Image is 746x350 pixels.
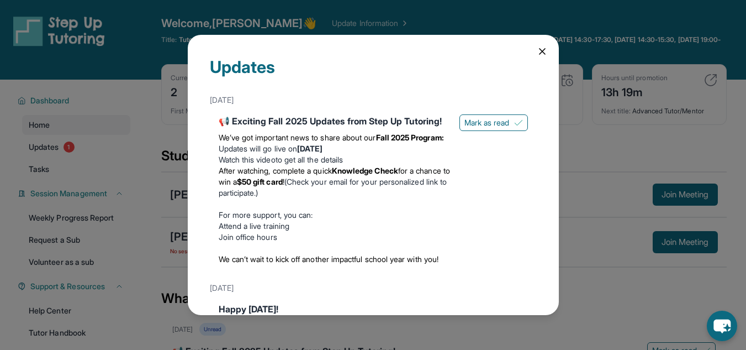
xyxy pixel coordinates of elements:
button: chat-button [707,311,737,341]
li: (Check your email for your personalized link to participate.) [219,165,451,198]
strong: Fall 2025 Program: [376,133,444,142]
li: to get all the details [219,154,451,165]
div: Happy [DATE]! [219,302,528,316]
div: [DATE] [210,90,537,110]
span: Mark as read [464,117,510,128]
span: ! [283,177,284,186]
button: Mark as read [459,114,528,131]
span: We can’t wait to kick off another impactful school year with you! [219,254,439,264]
a: Join office hours [219,232,277,242]
a: Watch this video [219,155,276,164]
a: Attend a live training [219,221,290,231]
span: We’ve got important news to share about our [219,133,376,142]
p: For more support, you can: [219,210,451,221]
img: Mark as read [514,118,523,127]
strong: $50 gift card [237,177,283,186]
div: 📢 Exciting Fall 2025 Updates from Step Up Tutoring! [219,114,451,128]
li: Updates will go live on [219,143,451,154]
div: [DATE] [210,278,537,298]
strong: [DATE] [297,144,322,153]
strong: Knowledge Check [332,166,398,175]
span: After watching, complete a quick [219,166,332,175]
div: Updates [210,57,537,90]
